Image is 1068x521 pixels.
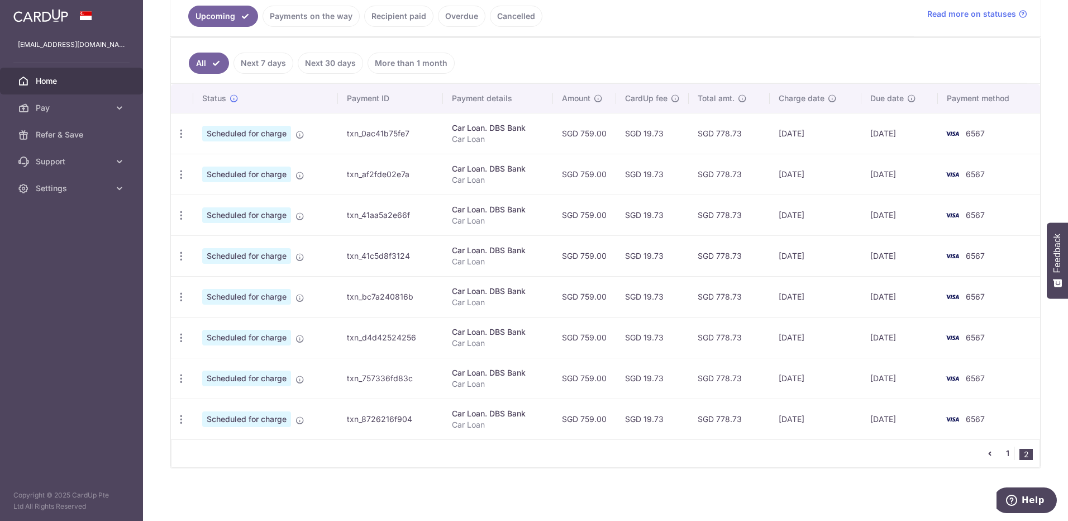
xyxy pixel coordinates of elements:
[263,6,360,27] a: Payments on the way
[861,113,938,154] td: [DATE]
[616,235,689,276] td: SGD 19.73
[452,256,545,267] p: Car Loan
[36,129,109,140] span: Refer & Save
[36,75,109,87] span: Home
[966,129,985,138] span: 6567
[938,84,1040,113] th: Payment method
[452,204,545,215] div: Car Loan. DBS Bank
[452,174,545,186] p: Car Loan
[770,235,861,276] td: [DATE]
[1052,234,1062,273] span: Feedback
[770,358,861,399] td: [DATE]
[452,367,545,378] div: Car Loan. DBS Bank
[941,372,964,385] img: Bank Card
[941,290,964,304] img: Bank Card
[1019,449,1033,460] li: 2
[616,154,689,195] td: SGD 19.73
[861,399,938,439] td: [DATE]
[927,8,1027,20] a: Read more on statuses
[966,169,985,179] span: 6567
[202,289,291,305] span: Scheduled for charge
[452,378,545,390] p: Car Loan
[689,113,770,154] td: SGD 778.73
[1047,222,1068,299] button: Feedback - Show survey
[298,53,363,74] a: Next 30 days
[188,6,258,27] a: Upcoming
[861,276,938,317] td: [DATE]
[338,113,443,154] td: txn_0ac41b75fe7
[443,84,554,113] th: Payment details
[36,102,109,113] span: Pay
[553,235,616,276] td: SGD 759.00
[616,358,689,399] td: SGD 19.73
[452,408,545,419] div: Car Loan. DBS Bank
[202,411,291,427] span: Scheduled for charge
[202,93,226,104] span: Status
[553,358,616,399] td: SGD 759.00
[202,330,291,345] span: Scheduled for charge
[941,249,964,263] img: Bank Card
[553,399,616,439] td: SGD 759.00
[553,113,616,154] td: SGD 759.00
[452,245,545,256] div: Car Loan. DBS Bank
[233,53,293,74] a: Next 7 days
[1001,447,1014,460] a: 1
[966,414,985,424] span: 6567
[689,358,770,399] td: SGD 778.73
[452,419,545,430] p: Car Loan
[689,195,770,235] td: SGD 778.73
[983,440,1040,467] nav: pager
[941,168,964,181] img: Bank Card
[941,209,964,222] img: Bank Card
[364,6,433,27] a: Recipient paid
[997,487,1057,515] iframe: Opens a widget where you can find more information
[452,338,545,349] p: Car Loan
[770,399,861,439] td: [DATE]
[368,53,455,74] a: More than 1 month
[202,126,291,141] span: Scheduled for charge
[770,113,861,154] td: [DATE]
[338,276,443,317] td: txn_bc7a240816b
[616,276,689,317] td: SGD 19.73
[941,331,964,344] img: Bank Card
[202,207,291,223] span: Scheduled for charge
[452,286,545,297] div: Car Loan. DBS Bank
[941,413,964,426] img: Bank Card
[452,122,545,134] div: Car Loan. DBS Bank
[861,154,938,195] td: [DATE]
[202,167,291,182] span: Scheduled for charge
[779,93,824,104] span: Charge date
[452,163,545,174] div: Car Loan. DBS Bank
[689,154,770,195] td: SGD 778.73
[338,358,443,399] td: txn_757336fd83c
[553,276,616,317] td: SGD 759.00
[338,154,443,195] td: txn_af2fde02e7a
[698,93,735,104] span: Total amt.
[861,317,938,358] td: [DATE]
[966,210,985,220] span: 6567
[941,127,964,140] img: Bank Card
[338,235,443,276] td: txn_41c5d8f3124
[338,317,443,358] td: txn_d4d42524256
[202,248,291,264] span: Scheduled for charge
[553,154,616,195] td: SGD 759.00
[18,39,125,50] p: [EMAIL_ADDRESS][DOMAIN_NAME]
[189,53,229,74] a: All
[338,84,443,113] th: Payment ID
[13,9,68,22] img: CardUp
[452,297,545,308] p: Car Loan
[770,195,861,235] td: [DATE]
[966,251,985,260] span: 6567
[689,399,770,439] td: SGD 778.73
[36,156,109,167] span: Support
[625,93,667,104] span: CardUp fee
[966,333,985,342] span: 6567
[202,371,291,386] span: Scheduled for charge
[966,373,985,383] span: 6567
[770,154,861,195] td: [DATE]
[562,93,590,104] span: Amount
[616,399,689,439] td: SGD 19.73
[689,235,770,276] td: SGD 778.73
[770,317,861,358] td: [DATE]
[966,292,985,301] span: 6567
